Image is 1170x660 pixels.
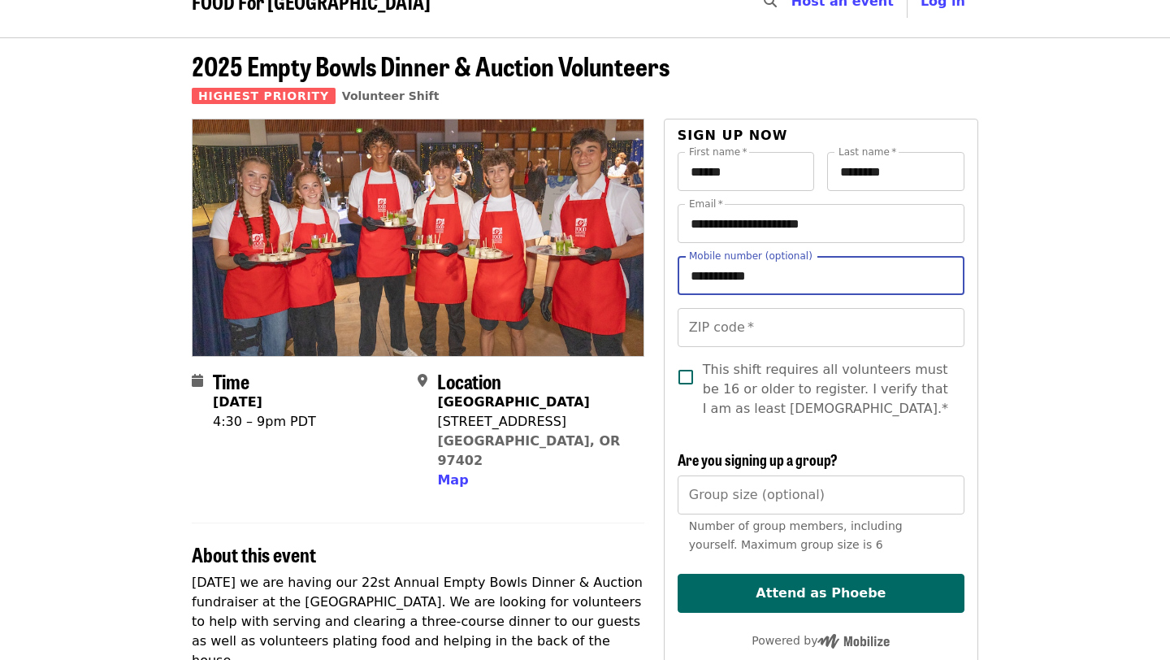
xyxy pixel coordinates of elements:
input: First name [678,152,815,191]
input: Email [678,204,964,243]
strong: [DATE] [213,394,262,410]
span: Highest Priority [192,88,336,104]
span: About this event [192,540,316,568]
span: Number of group members, including yourself. Maximum group size is 6 [689,519,903,551]
input: ZIP code [678,308,964,347]
label: Mobile number (optional) [689,251,812,261]
div: 4:30 – 9pm PDT [213,412,316,432]
label: Email [689,199,723,209]
span: Location [437,367,501,395]
input: Last name [827,152,964,191]
a: Volunteer Shift [342,89,440,102]
span: Map [437,472,468,488]
span: 2025 Empty Bowls Dinner & Auction Volunteers [192,46,669,85]
a: [GEOGRAPHIC_DATA], OR 97402 [437,433,620,468]
img: 2025 Empty Bowls Dinner & Auction Volunteers organized by FOOD For Lane County [193,119,643,355]
input: [object Object] [678,475,964,515]
span: Sign up now [678,128,788,143]
button: Map [437,471,468,490]
span: Powered by [752,634,890,647]
label: First name [689,147,747,157]
strong: [GEOGRAPHIC_DATA] [437,394,589,410]
span: Time [213,367,249,395]
span: This shift requires all volunteers must be 16 or older to register. I verify that I am as least [... [703,360,951,419]
i: calendar icon [192,373,203,389]
div: [STREET_ADDRESS] [437,412,630,432]
img: Powered by Mobilize [817,634,890,649]
i: map-marker-alt icon [418,373,427,389]
span: Are you signing up a group? [678,449,838,470]
input: Mobile number (optional) [678,256,964,295]
button: Attend as Phoebe [678,574,964,613]
label: Last name [838,147,896,157]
